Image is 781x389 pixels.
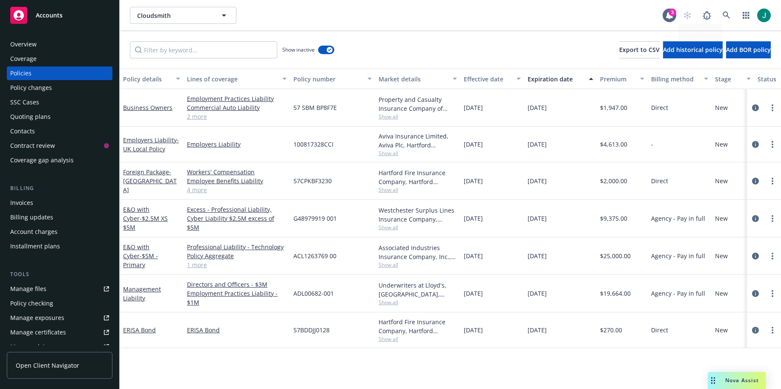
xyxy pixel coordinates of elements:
a: Employers Liability [123,136,179,153]
a: more [767,176,778,186]
span: $19,664.00 [600,289,631,298]
span: New [715,176,728,185]
a: Coverage [7,52,112,66]
a: circleInformation [750,176,761,186]
a: more [767,251,778,261]
span: Show all [379,113,457,120]
div: Policy checking [10,297,53,310]
button: Stage [712,69,754,89]
a: Policy checking [7,297,112,310]
span: $9,375.00 [600,214,627,223]
div: Policies [10,66,32,80]
a: Employment Practices Liability - $1M [187,289,287,307]
a: Management Liability [123,285,161,302]
a: Policy Aggregate [187,251,287,260]
a: circleInformation [750,103,761,113]
a: circleInformation [750,139,761,150]
span: - UK Local Policy [123,136,179,153]
a: Accounts [7,3,112,27]
a: Manage exposures [7,311,112,325]
div: Premium [600,75,635,84]
div: Coverage gap analysis [10,153,74,167]
button: Cloudsmith [130,7,236,24]
div: Billing method [651,75,699,84]
div: Property and Casualty Insurance Company of [GEOGRAPHIC_DATA], Hartford Insurance Group [379,95,457,113]
span: [DATE] [528,251,547,260]
a: Manage certificates [7,326,112,339]
a: circleInformation [750,325,761,335]
a: Workers' Compensation [187,167,287,176]
span: Add BOR policy [726,46,771,54]
div: Hartford Fire Insurance Company, Hartford Insurance Group [379,168,457,186]
span: 57BDDJJ0128 [293,326,330,334]
div: Billing updates [10,210,53,224]
a: Employment Practices Liability [187,94,287,103]
a: Policy changes [7,81,112,95]
span: New [715,289,728,298]
a: Employers Liability [187,140,287,149]
span: Agency - Pay in full [651,214,705,223]
span: Show all [379,186,457,193]
a: Contract review [7,139,112,153]
div: Overview [10,37,37,51]
div: Invoices [10,196,33,210]
a: Contacts [7,124,112,138]
span: [DATE] [528,140,547,149]
span: [DATE] [528,326,547,334]
button: Nova Assist [708,372,766,389]
div: Market details [379,75,448,84]
a: Start snowing [679,7,696,24]
a: ERISA Bond [123,326,156,334]
a: Manage claims [7,340,112,354]
span: [DATE] [464,251,483,260]
button: Policy number [290,69,375,89]
button: Add historical policy [663,41,723,58]
a: 4 more [187,185,287,194]
span: [DATE] [464,103,483,112]
a: E&O with Cyber [123,205,168,231]
a: Directors and Officers - $3M [187,280,287,289]
div: Westchester Surplus Lines Insurance Company, Chubb Group, RT Specialty Insurance Services, LLC (R... [379,206,457,224]
button: Market details [375,69,460,89]
span: New [715,326,728,334]
a: Report a Bug [698,7,715,24]
span: - $2.5M XS $5M [123,214,168,231]
div: Associated Industries Insurance Company, Inc., AmTrust Financial Services, RT Specialty Insurance... [379,243,457,261]
button: Expiration date [524,69,597,89]
a: circleInformation [750,288,761,299]
div: Tools [7,270,112,279]
button: Policy details [120,69,184,89]
span: Show all [379,299,457,306]
span: $270.00 [600,326,622,334]
div: Quoting plans [10,110,51,124]
a: Policies [7,66,112,80]
span: $1,947.00 [600,103,627,112]
span: Show all [379,150,457,157]
a: Commercial Auto Liability [187,103,287,112]
span: [DATE] [528,103,547,112]
a: more [767,213,778,224]
button: Premium [597,69,648,89]
span: [DATE] [464,140,483,149]
span: Nova Assist [725,377,759,384]
div: Aviva Insurance Limited, Aviva Plc, Hartford Insurance Group (International) [379,132,457,150]
div: Coverage [10,52,37,66]
a: Invoices [7,196,112,210]
div: Manage files [10,282,46,296]
a: Coverage gap analysis [7,153,112,167]
a: Account charges [7,225,112,239]
a: more [767,325,778,335]
span: Open Client Navigator [16,361,79,370]
div: Hartford Fire Insurance Company, Hartford Insurance Group [379,317,457,335]
span: [DATE] [528,289,547,298]
a: Business Owners [123,104,172,112]
span: [DATE] [464,326,483,334]
span: - [GEOGRAPHIC_DATA] [123,168,177,194]
span: New [715,140,728,149]
a: Excess - Professional Liability, Cyber Liability $2.5M excess of $5M [187,205,287,232]
div: Manage exposures [10,311,64,325]
span: Accounts [36,12,63,19]
a: Overview [7,37,112,51]
a: more [767,139,778,150]
a: more [767,288,778,299]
